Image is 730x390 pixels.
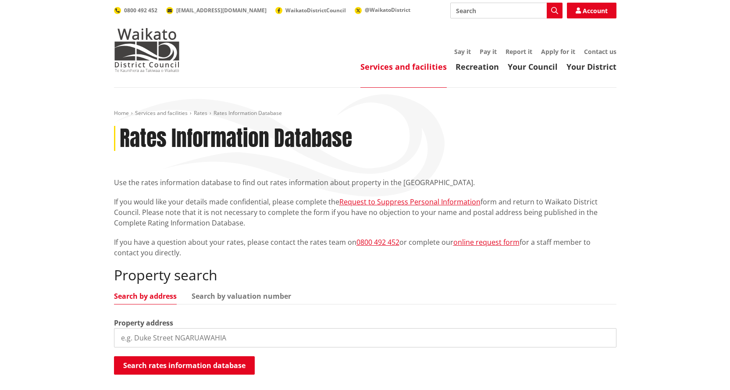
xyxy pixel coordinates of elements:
[275,7,346,14] a: WaikatoDistrictCouncil
[480,47,497,56] a: Pay it
[114,28,180,72] img: Waikato District Council - Te Kaunihera aa Takiwaa o Waikato
[454,47,471,56] a: Say it
[176,7,267,14] span: [EMAIL_ADDRESS][DOMAIN_NAME]
[114,293,177,300] a: Search by address
[541,47,575,56] a: Apply for it
[360,61,447,72] a: Services and facilities
[114,237,616,258] p: If you have a question about your rates, please contact the rates team on or complete our for a s...
[114,7,157,14] a: 0800 492 452
[124,7,157,14] span: 0800 492 452
[114,197,616,228] p: If you would like your details made confidential, please complete the form and return to Waikato ...
[453,237,520,247] a: online request form
[584,47,616,56] a: Contact us
[114,177,616,188] p: Use the rates information database to find out rates information about property in the [GEOGRAPHI...
[120,126,352,151] h1: Rates Information Database
[192,293,291,300] a: Search by valuation number
[135,109,188,117] a: Services and facilities
[566,61,616,72] a: Your District
[194,109,207,117] a: Rates
[355,6,410,14] a: @WaikatoDistrict
[166,7,267,14] a: [EMAIL_ADDRESS][DOMAIN_NAME]
[356,237,399,247] a: 0800 492 452
[114,318,173,328] label: Property address
[114,267,616,283] h2: Property search
[339,197,481,207] a: Request to Suppress Personal Information
[114,356,255,375] button: Search rates information database
[508,61,558,72] a: Your Council
[450,3,563,18] input: Search input
[285,7,346,14] span: WaikatoDistrictCouncil
[567,3,616,18] a: Account
[506,47,532,56] a: Report it
[114,109,129,117] a: Home
[114,328,616,347] input: e.g. Duke Street NGARUAWAHIA
[456,61,499,72] a: Recreation
[114,110,616,117] nav: breadcrumb
[214,109,282,117] span: Rates Information Database
[365,6,410,14] span: @WaikatoDistrict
